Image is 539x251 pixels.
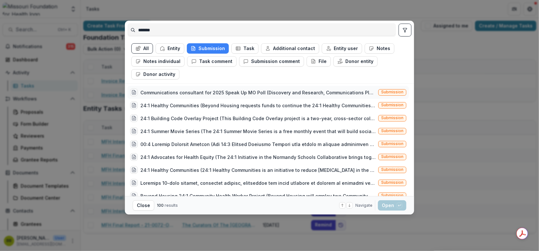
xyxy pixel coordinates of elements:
button: Task [231,43,259,54]
span: Submission [381,129,403,133]
div: 24:1 Advocates for Health Equity (The 24:1 Initiative in the Normandy Schools Collaborative bring... [140,154,376,161]
button: Entity [156,43,184,54]
button: Additional contact [261,43,319,54]
span: Submission [381,103,403,107]
button: Notes individual [131,56,185,67]
button: File [307,56,331,67]
span: Submission [381,193,403,198]
div: 24:1 Healthy Communities (24:1 Healthy Communities is an initiative to reduce [MEDICAL_DATA] in t... [140,167,376,173]
span: Navigate [355,203,372,208]
button: Submission comment [239,56,304,67]
span: Submission [381,141,403,146]
button: Submission [187,43,229,54]
button: Donor activity [131,69,179,79]
span: Submission [381,90,403,94]
button: Notes [365,43,394,54]
div: 00:4 Loremip Dolorsit Ametcon (Adi 14:3 Elitsed Doeiusmo Tempori utla etdolo m aliquae adminimven... [140,141,376,148]
button: Donor entity [333,56,378,67]
div: 24:1 Building Code Overlay Project (This Building Code Overlay project is a two-year, cross-secto... [140,115,376,122]
span: 100 [157,203,164,208]
div: Communications consultant for 2025 Speak Up MO Poll (Discovery and Research, Communications Plan,... [140,89,376,96]
button: Entity user [322,43,362,54]
span: Submission [381,116,403,120]
span: Submission [381,167,403,172]
button: Task comment [187,56,237,67]
div: 24:1 Summer Movie Series (The 24:1 Summer Movie Series is a free monthly event that will build so... [140,128,376,135]
button: All [131,43,153,54]
div: Loremips 10-dolo sitamet, consectet adipisc, elitseddoe tem incid utlabore et dolorem al enimadmi... [140,180,376,186]
button: Close [133,200,154,211]
span: results [165,203,178,208]
span: Submission [381,154,403,159]
div: 24:1 Healthy Communities (Beyond Housing requests funds to continue the 24:1 Healthy Communities ... [140,102,376,109]
div: Beyond Housing 24:1 Community Health Worker Project (Beyond Housing will employ two Community Hea... [140,193,376,199]
button: Open [378,200,406,211]
span: Submission [381,180,403,185]
button: toggle filters [399,24,412,37]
